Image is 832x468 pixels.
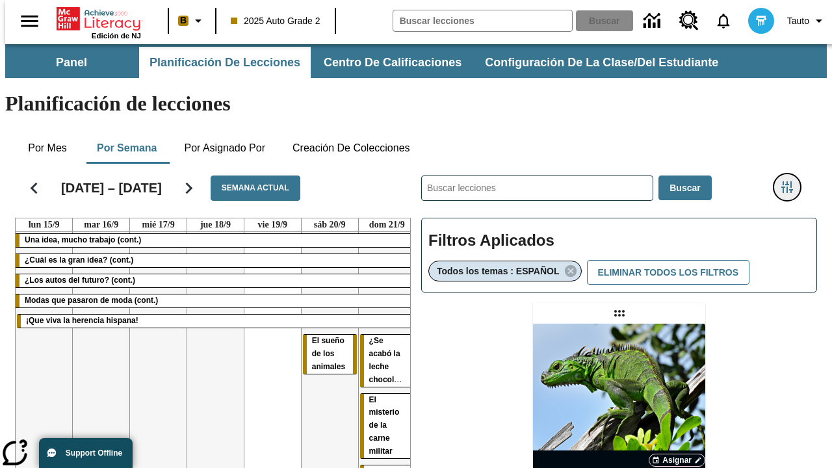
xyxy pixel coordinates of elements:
button: Escoja un nuevo avatar [740,4,782,38]
button: Panel [6,47,136,78]
a: 18 de septiembre de 2025 [198,218,233,231]
a: 17 de septiembre de 2025 [140,218,177,231]
button: Seguir [172,172,205,205]
span: Modas que pasaron de moda (cont.) [25,296,158,305]
button: Buscar [658,175,711,201]
a: 21 de septiembre de 2025 [367,218,408,231]
div: Una idea, mucho trabajo (cont.) [16,234,415,247]
span: Una idea, mucho trabajo (cont.) [25,235,141,244]
span: ¿Los autos del futuro? (cont.) [25,276,135,285]
button: Boost El color de la clase es anaranjado claro. Cambiar el color de la clase. [173,9,211,32]
span: Tauto [787,14,809,28]
a: Centro de recursos, Se abrirá en una pestaña nueva. [671,3,707,38]
span: ¡Que viva la herencia hispana! [26,316,138,325]
button: Centro de calificaciones [313,47,472,78]
img: avatar image [748,8,774,34]
h2: Filtros Aplicados [428,225,810,257]
button: Perfil/Configuración [782,9,832,32]
span: El misterio de la carne militar [369,395,400,456]
span: El sueño de los animales [312,336,345,371]
div: Subbarra de navegación [5,47,730,78]
div: Eliminar Todos los temas : ESPAÑOL el ítem seleccionado del filtro [428,261,582,281]
button: Eliminar todos los filtros [587,260,749,285]
div: Subbarra de navegación [5,44,827,78]
span: Asignar [662,454,692,466]
button: Configuración de la clase/del estudiante [474,47,729,78]
span: 2025 Auto Grade 2 [231,14,320,28]
button: Creación de colecciones [282,133,421,164]
div: Portada [57,5,141,40]
button: Por asignado por [174,133,276,164]
button: Semana actual [211,175,300,201]
span: Support Offline [66,448,122,458]
a: Portada [57,6,141,32]
div: Filtros Aplicados [421,218,817,293]
button: Abrir el menú lateral [10,2,49,40]
a: Notificaciones [707,4,740,38]
div: ¿Se acabó la leche chocolateada? [360,335,414,387]
a: 16 de septiembre de 2025 [81,218,121,231]
a: 15 de septiembre de 2025 [26,218,62,231]
div: El misterio de la carne militar [360,394,414,459]
button: Support Offline [39,438,133,468]
span: Todos los temas : ESPAÑOL [437,266,560,276]
button: Asignar Elegir fechas [649,454,705,467]
a: 19 de septiembre de 2025 [255,218,291,231]
button: Por semana [86,133,167,164]
h1: Planificación de lecciones [5,92,827,116]
button: Planificación de lecciones [139,47,311,78]
div: ¿Los autos del futuro? (cont.) [16,274,415,287]
a: 20 de septiembre de 2025 [311,218,348,231]
input: Buscar campo [393,10,572,31]
div: Lección arrastrable: Lluvia de iguanas [609,303,630,324]
span: B [180,12,187,29]
button: Por mes [15,133,80,164]
div: ¿Cuál es la gran idea? (cont.) [16,254,415,267]
span: ¿Se acabó la leche chocolateada? [369,336,424,384]
button: Menú lateral de filtros [774,174,800,200]
span: ¿Cuál es la gran idea? (cont.) [25,255,133,265]
div: El sueño de los animales [303,335,357,374]
h2: [DATE] – [DATE] [61,180,162,196]
input: Buscar lecciones [422,176,653,200]
span: Edición de NJ [92,32,141,40]
div: ¡Que viva la herencia hispana! [17,315,414,328]
div: Modas que pasaron de moda (cont.) [16,294,415,307]
a: Centro de información [636,3,671,39]
button: Regresar [18,172,51,205]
